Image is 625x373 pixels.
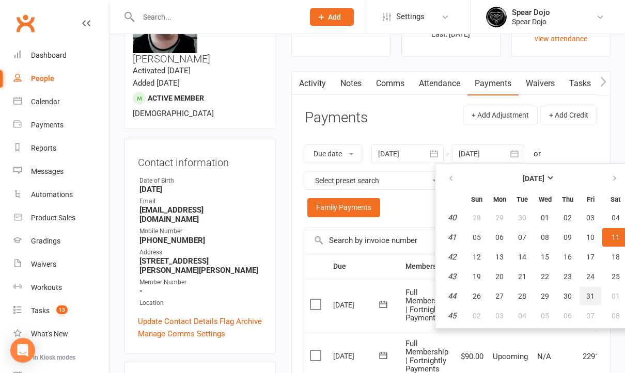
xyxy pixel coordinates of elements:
span: 08 [612,312,620,320]
div: Gradings [31,237,60,245]
h3: Contact information [138,153,262,168]
span: Active member [148,94,204,102]
a: Update Contact Details [138,315,218,328]
span: 27 [495,292,504,300]
span: 31 [586,292,595,300]
div: Email [139,197,262,206]
span: 05 [473,233,481,241]
span: 20 [495,272,504,281]
strong: - [139,286,262,296]
div: Tasks [31,306,50,315]
span: 14 [518,253,526,261]
button: 02 [557,208,579,227]
span: 17 [586,253,595,261]
button: 05 [466,228,488,247]
button: 29 [534,287,556,305]
button: Due date [305,144,362,163]
small: Monday [493,196,506,203]
a: Tasks 13 [13,299,109,322]
span: 24 [586,272,595,281]
span: 28 [473,214,481,222]
span: 30 [564,292,572,300]
a: Manage Comms Settings [138,328,225,340]
input: Search by invoice number [305,228,521,253]
a: Automations [13,183,109,206]
div: Dashboard [31,51,67,59]
div: Address [139,248,262,257]
a: Workouts [13,276,109,299]
div: Date of Birth [139,176,262,186]
a: Tasks [562,72,598,95]
small: Tuesday [517,196,528,203]
div: or [534,148,541,160]
em: 42 [448,252,456,262]
strong: [PHONE_NUMBER] [139,236,262,245]
div: Product Sales [31,214,75,222]
span: 07 [518,233,526,241]
span: Full Membership | Fortnightly Payments [405,288,448,323]
div: [DATE] [333,348,381,364]
span: Upcoming [493,352,528,361]
div: Reports [31,144,56,152]
span: 06 [495,233,504,241]
button: 28 [511,287,533,305]
button: 23 [557,267,579,286]
span: 02 [473,312,481,320]
span: 28 [518,292,526,300]
span: 29 [541,292,549,300]
a: Dashboard [13,44,109,67]
button: 01 [534,208,556,227]
strong: [EMAIL_ADDRESS][DOMAIN_NAME] [139,205,262,224]
small: Sunday [471,196,482,203]
small: Friday [587,196,595,203]
strong: [DATE] [139,185,262,194]
strong: [DATE] [523,174,544,183]
div: Messages [31,167,64,175]
small: Wednesday [539,196,552,203]
a: Notes [333,72,369,95]
button: 30 [557,287,579,305]
button: 17 [580,248,601,266]
span: 03 [495,312,504,320]
button: 04 [511,306,533,325]
button: 09 [557,228,579,247]
a: Attendance [412,72,467,95]
button: 05 [534,306,556,325]
button: 30 [511,208,533,227]
div: Mobile Number [139,226,262,236]
em: 40 [448,213,456,222]
span: 10 [586,233,595,241]
strong: [STREET_ADDRESS][PERSON_NAME][PERSON_NAME] [139,256,262,275]
button: 16 [557,248,579,266]
div: Payments [31,121,64,129]
button: + Add Adjustment [463,106,538,124]
div: Workouts [31,283,62,291]
a: What's New [13,322,109,346]
a: Comms [369,72,412,95]
span: 04 [518,312,526,320]
span: 11 [612,233,620,241]
img: thumb_image1623745760.png [486,7,507,27]
div: Spear Dojo [512,17,550,26]
em: 45 [448,311,456,320]
span: 22 [541,272,549,281]
button: 26 [466,287,488,305]
span: 13 [56,305,68,314]
span: 13 [495,253,504,261]
span: 01 [612,292,620,300]
div: Automations [31,190,73,199]
span: 21 [518,272,526,281]
span: 07 [586,312,595,320]
button: 03 [489,306,510,325]
a: Clubworx [12,10,38,36]
span: 25 [612,272,620,281]
th: Due [329,253,401,280]
button: 10 [580,228,601,247]
div: Member Number [139,278,262,287]
a: Archive [236,315,262,328]
span: 12 [473,253,481,261]
button: 24 [580,267,601,286]
button: 13 [489,248,510,266]
span: [DEMOGRAPHIC_DATA] [133,109,214,118]
span: N/A [537,352,551,361]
